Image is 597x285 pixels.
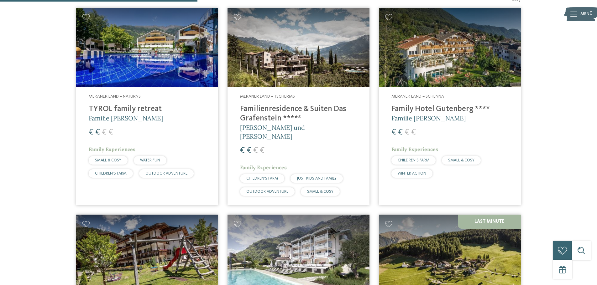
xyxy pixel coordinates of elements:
span: € [240,146,245,155]
img: Familienhotels gesucht? Hier findet ihr die besten! [228,8,369,88]
span: € [253,146,258,155]
span: SMALL & COSY [95,158,121,162]
span: SMALL & COSY [307,190,333,194]
span: € [260,146,264,155]
span: € [108,128,113,136]
span: SMALL & COSY [448,158,474,162]
h4: TYROL family retreat [89,104,206,114]
span: € [411,128,416,136]
a: Familienhotels gesucht? Hier findet ihr die besten! Meraner Land – Tscherms Familienresidence & S... [228,8,369,205]
span: € [398,128,403,136]
img: Familien Wellness Residence Tyrol **** [76,8,218,88]
span: WATER FUN [140,158,160,162]
span: € [89,128,93,136]
span: Family Experiences [240,164,287,170]
h4: Family Hotel Gutenberg **** [391,104,508,114]
span: Meraner Land – Schenna [391,94,444,99]
span: CHILDREN’S FARM [95,171,127,176]
span: Familie [PERSON_NAME] [391,114,466,122]
span: Familie [PERSON_NAME] [89,114,163,122]
span: € [391,128,396,136]
span: Family Experiences [89,146,135,152]
a: Familienhotels gesucht? Hier findet ihr die besten! Meraner Land – Naturns TYROL family retreat F... [76,8,218,205]
span: Family Experiences [391,146,438,152]
span: OUTDOOR ADVENTURE [145,171,187,176]
span: CHILDREN’S FARM [398,158,429,162]
span: Meraner Land – Tscherms [240,94,295,99]
a: Familienhotels gesucht? Hier findet ihr die besten! Meraner Land – Schenna Family Hotel Gutenberg... [379,8,521,205]
span: Meraner Land – Naturns [89,94,141,99]
img: Family Hotel Gutenberg **** [379,8,521,88]
span: € [95,128,100,136]
span: [PERSON_NAME] und [PERSON_NAME] [240,124,305,140]
span: CHILDREN’S FARM [246,176,278,181]
h4: Familienresidence & Suiten Das Grafenstein ****ˢ [240,104,357,123]
span: JUST KIDS AND FAMILY [297,176,337,181]
span: € [405,128,409,136]
span: WINTER ACTION [398,171,426,176]
span: € [102,128,107,136]
span: € [247,146,251,155]
span: OUTDOOR ADVENTURE [246,190,288,194]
